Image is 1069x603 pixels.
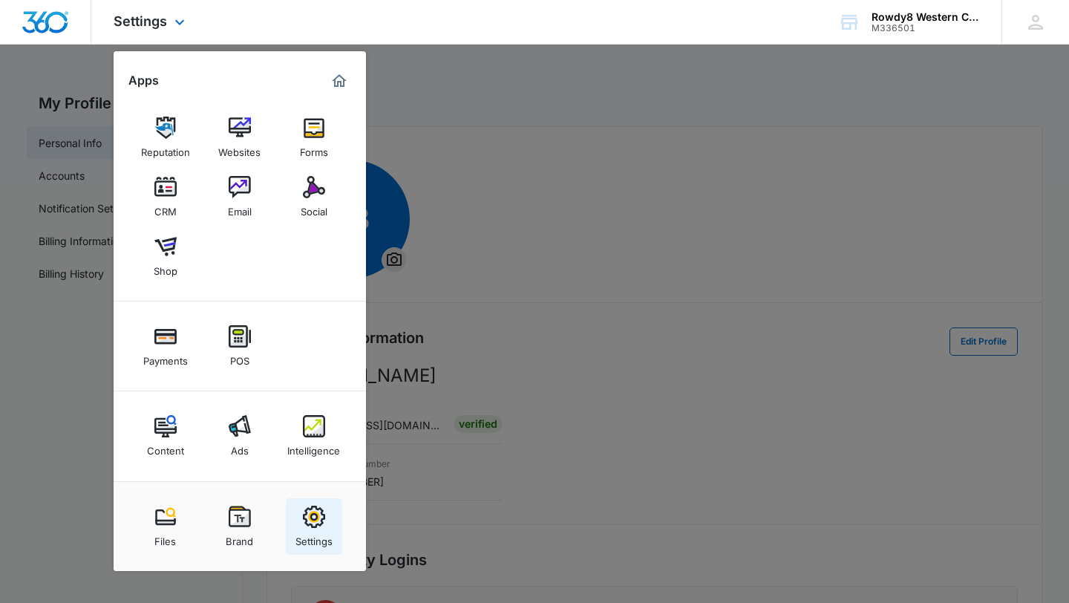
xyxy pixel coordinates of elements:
h2: Apps [128,74,159,88]
div: Websites [218,139,261,158]
div: Settings [295,528,333,547]
div: account name [872,11,980,23]
a: POS [212,318,268,374]
div: CRM [154,198,177,218]
span: Settings [114,13,167,29]
a: Settings [286,498,342,555]
a: Content [137,408,194,464]
div: Ads [231,437,249,457]
a: Reputation [137,109,194,166]
div: Intelligence [287,437,340,457]
a: CRM [137,169,194,225]
a: Forms [286,109,342,166]
a: Payments [137,318,194,374]
div: POS [230,348,249,367]
div: Payments [143,348,188,367]
a: Social [286,169,342,225]
div: Email [228,198,252,218]
a: Brand [212,498,268,555]
div: Shop [154,258,177,277]
a: Websites [212,109,268,166]
a: Ads [212,408,268,464]
a: Marketing 360® Dashboard [327,69,351,93]
div: Forms [300,139,328,158]
div: Content [147,437,184,457]
a: Files [137,498,194,555]
a: Intelligence [286,408,342,464]
a: Email [212,169,268,225]
div: Social [301,198,327,218]
div: account id [872,23,980,33]
a: Shop [137,228,194,284]
div: Reputation [141,139,190,158]
div: Brand [226,528,253,547]
div: Files [154,528,176,547]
